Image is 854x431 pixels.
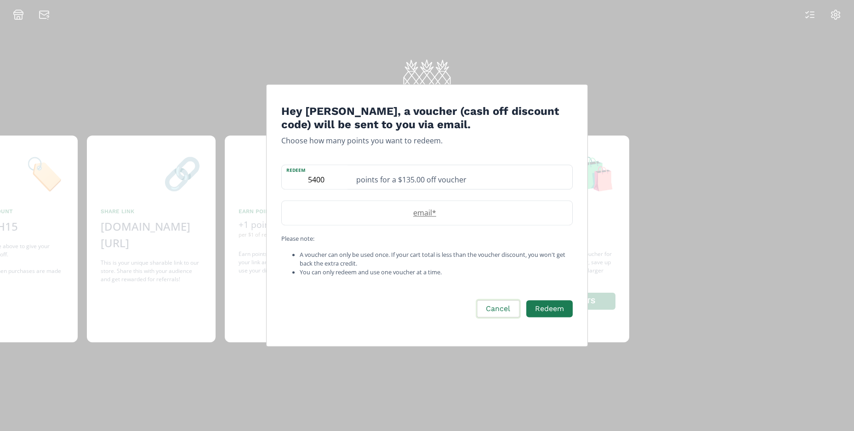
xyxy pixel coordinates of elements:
label: Redeem [282,165,351,174]
label: email * [282,207,563,218]
li: You can only redeem and use one voucher at a time. [300,268,573,277]
button: Cancel [476,299,520,319]
h4: Hey [PERSON_NAME], a voucher (cash off discount code) will be sent to you via email. [281,105,573,131]
button: Redeem [526,301,573,318]
li: A voucher can only be used once. If your cart total is less than the voucher discount, you won't ... [300,250,573,268]
div: points for a $135.00 off voucher [351,165,572,189]
p: Please note: [281,234,573,243]
p: Choose how many points you want to redeem. [281,135,573,146]
div: Edit Program [266,84,588,346]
